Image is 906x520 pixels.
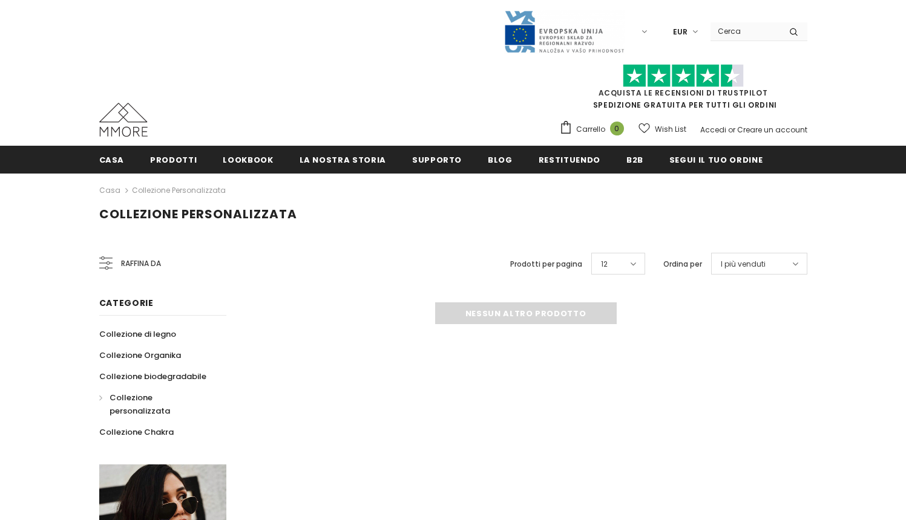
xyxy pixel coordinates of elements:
[223,154,273,166] span: Lookbook
[223,146,273,173] a: Lookbook
[99,146,125,173] a: Casa
[150,154,197,166] span: Prodotti
[669,146,763,173] a: Segui il tuo ordine
[599,88,768,98] a: Acquista le recensioni di TrustPilot
[99,154,125,166] span: Casa
[99,345,181,366] a: Collezione Organika
[626,146,643,173] a: B2B
[673,26,688,38] span: EUR
[510,258,582,270] label: Prodotti per pagina
[576,123,605,135] span: Carrello
[412,154,462,166] span: supporto
[504,26,625,36] a: Javni Razpis
[488,154,513,166] span: Blog
[412,146,462,173] a: supporto
[99,206,297,223] span: Collezione personalizzata
[99,297,154,309] span: Categorie
[737,125,807,135] a: Creare un account
[121,257,161,270] span: Raffina da
[300,146,386,173] a: La nostra storia
[559,120,630,138] a: Carrello 0
[721,258,766,270] span: I più venduti
[300,154,386,166] span: La nostra storia
[99,183,120,198] a: Casa
[99,328,176,340] span: Collezione di legno
[99,349,181,361] span: Collezione Organika
[623,64,744,88] img: Fidati di Pilot Stars
[610,122,624,135] span: 0
[601,258,608,270] span: 12
[504,10,625,54] img: Javni Razpis
[669,154,763,166] span: Segui il tuo ordine
[638,119,686,140] a: Wish List
[559,70,807,110] span: SPEDIZIONE GRATUITA PER TUTTI GLI ORDINI
[99,323,176,345] a: Collezione di legno
[711,22,780,40] input: Search Site
[626,154,643,166] span: B2B
[132,185,226,195] a: Collezione personalizzata
[99,366,206,387] a: Collezione biodegradabile
[488,146,513,173] a: Blog
[99,371,206,382] span: Collezione biodegradabile
[700,125,726,135] a: Accedi
[99,103,148,137] img: Casi MMORE
[663,258,702,270] label: Ordina per
[99,387,213,421] a: Collezione personalizzata
[99,426,174,438] span: Collezione Chakra
[150,146,197,173] a: Prodotti
[539,146,600,173] a: Restituendo
[539,154,600,166] span: Restituendo
[655,123,686,135] span: Wish List
[110,392,170,417] span: Collezione personalizzata
[728,125,735,135] span: or
[99,421,174,443] a: Collezione Chakra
